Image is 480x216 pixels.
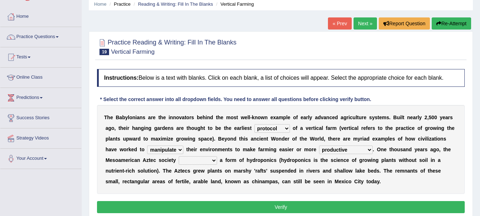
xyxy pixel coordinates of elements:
b: t [250,125,252,131]
b: p [201,136,204,142]
b: s [369,115,372,120]
b: h [226,125,229,131]
b: n [279,136,282,142]
b: r [330,125,332,131]
b: r [346,115,348,120]
b: t [158,115,160,120]
a: Online Class [0,68,81,85]
b: d [233,136,237,142]
b: r [361,125,363,131]
b: l [242,125,243,131]
b: w [241,115,245,120]
b: e [285,136,287,142]
b: ( [339,125,341,131]
b: s [386,115,389,120]
b: a [155,136,158,142]
b: e [244,125,247,131]
button: Verify [97,201,465,213]
b: e [228,125,231,131]
b: h [387,125,390,131]
b: Instructions: [104,75,139,81]
b: g [197,125,200,131]
b: t [144,136,145,142]
b: r [240,125,242,131]
b: n [145,125,149,131]
b: h [107,115,110,120]
b: c [207,136,210,142]
b: a [445,115,448,120]
b: t [204,125,205,131]
b: l [247,115,249,120]
b: l [308,115,309,120]
b: r [311,125,313,131]
b: m [332,125,336,131]
b: e [171,136,173,142]
h2: Practice Reading & Writing: Fill In The Blanks [97,37,237,55]
b: f [296,115,298,120]
b: i [244,136,245,142]
b: a [137,115,140,120]
b: t [377,115,379,120]
b: t [118,125,120,131]
b: h [160,115,163,120]
b: g [176,136,179,142]
b: c [350,115,353,120]
li: Practice [108,1,130,7]
b: 2 [425,115,427,120]
b: w [261,115,265,120]
b: d [282,136,285,142]
b: n [253,136,257,142]
b: o [430,125,433,131]
b: a [251,136,254,142]
b: o [293,125,296,131]
b: y [440,115,443,120]
b: r [160,125,162,131]
b: i [350,125,352,131]
b: s [372,125,375,131]
b: g [344,115,347,120]
b: t [208,125,210,131]
b: a [135,125,138,131]
b: d [162,125,165,131]
b: i [144,125,145,131]
b: a [106,125,108,131]
b: a [341,115,344,120]
b: h [203,115,206,120]
b: v [341,125,344,131]
b: n [138,125,141,131]
b: t [216,115,218,120]
b: s [247,125,250,131]
b: n [438,125,441,131]
b: r [347,125,349,131]
b: t [357,115,359,120]
b: u [397,115,400,120]
a: Reading & Writing: Fill In The Blanks [138,1,213,7]
b: m [226,115,230,120]
b: g [141,125,144,131]
b: l [401,115,403,120]
b: e [110,115,113,120]
b: e [363,125,366,131]
b: T [104,115,107,120]
b: x [158,136,161,142]
b: W [271,136,276,142]
b: e [181,125,184,131]
b: g [149,125,152,131]
b: e [308,125,311,131]
b: v [306,125,308,131]
b: v [321,115,324,120]
b: t [378,125,380,131]
b: c [403,125,406,131]
span: 19 [99,49,109,55]
b: o [417,125,421,131]
b: d [318,115,321,120]
b: o [276,136,279,142]
b: i [135,115,137,120]
b: i [206,115,207,120]
b: y [372,115,375,120]
h4: Below is a text with blanks. Click on each blank, a list of choices will appear. Select the appro... [97,69,465,87]
b: t [116,136,118,142]
b: o [258,115,261,120]
b: r [416,115,417,120]
b: f [420,125,422,131]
